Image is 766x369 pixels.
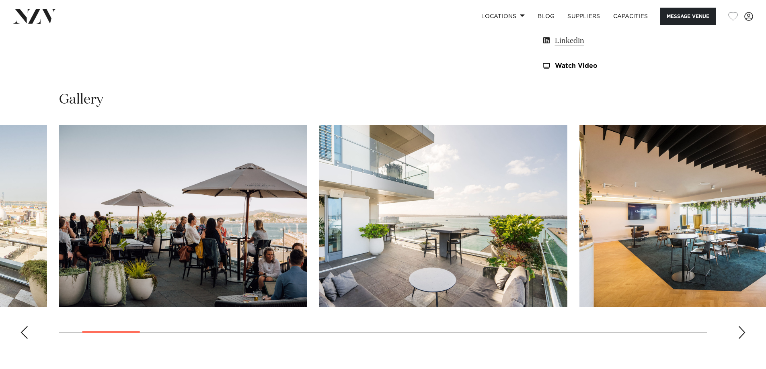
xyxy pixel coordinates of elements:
[475,8,531,25] a: Locations
[319,125,567,307] swiper-slide: 3 / 28
[542,35,673,47] a: LinkedIn
[561,8,606,25] a: SUPPLIERS
[542,63,673,69] a: Watch Video
[13,9,57,23] img: nzv-logo.png
[59,91,103,109] h2: Gallery
[607,8,655,25] a: Capacities
[531,8,561,25] a: BLOG
[660,8,716,25] button: Message Venue
[59,125,307,307] swiper-slide: 2 / 28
